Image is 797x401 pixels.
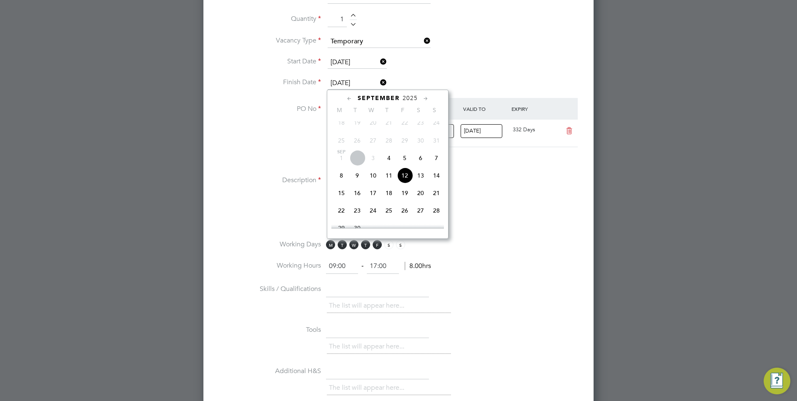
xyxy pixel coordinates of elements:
[349,150,365,166] span: 2
[396,240,405,249] span: S
[333,115,349,130] span: 18
[411,106,426,114] span: S
[329,300,408,311] li: The list will appear here...
[461,101,510,116] div: Valid To
[413,185,429,201] span: 20
[217,240,321,249] label: Working Days
[365,185,381,201] span: 17
[347,106,363,114] span: T
[329,382,408,393] li: The list will appear here...
[413,203,429,218] span: 27
[328,56,387,69] input: Select one
[379,106,395,114] span: T
[397,150,413,166] span: 5
[331,106,347,114] span: M
[405,262,431,270] span: 8.00hrs
[429,203,444,218] span: 28
[328,35,431,48] input: Select one
[363,106,379,114] span: W
[326,240,335,249] span: M
[358,95,400,102] span: September
[381,150,397,166] span: 4
[367,259,399,274] input: 17:00
[429,150,444,166] span: 7
[338,240,347,249] span: T
[381,115,397,130] span: 21
[513,126,535,133] span: 332 Days
[217,78,321,87] label: Finish Date
[397,115,413,130] span: 22
[349,185,365,201] span: 16
[217,261,321,270] label: Working Hours
[429,133,444,148] span: 31
[333,168,349,183] span: 8
[217,176,321,185] label: Description
[333,203,349,218] span: 22
[217,367,321,376] label: Additional H&S
[349,133,365,148] span: 26
[397,133,413,148] span: 29
[333,150,349,166] span: 1
[333,133,349,148] span: 25
[429,185,444,201] span: 21
[349,168,365,183] span: 9
[381,203,397,218] span: 25
[365,203,381,218] span: 24
[360,262,365,270] span: ‐
[365,133,381,148] span: 27
[403,95,418,102] span: 2025
[381,133,397,148] span: 28
[349,220,365,236] span: 30
[373,240,382,249] span: F
[328,77,387,90] input: Select one
[217,285,321,293] label: Skills / Qualifications
[333,150,349,154] span: Sep
[349,240,358,249] span: W
[217,326,321,334] label: Tools
[413,115,429,130] span: 23
[217,15,321,23] label: Quantity
[365,150,381,166] span: 3
[329,341,408,352] li: The list will appear here...
[764,368,790,394] button: Engage Resource Center
[365,115,381,130] span: 20
[461,124,503,138] input: Select one
[333,185,349,201] span: 15
[413,168,429,183] span: 13
[381,185,397,201] span: 18
[365,168,381,183] span: 10
[217,105,321,113] label: PO No
[326,259,358,274] input: 08:00
[349,115,365,130] span: 19
[381,168,397,183] span: 11
[217,57,321,66] label: Start Date
[384,240,393,249] span: S
[426,106,442,114] span: S
[217,36,321,45] label: Vacancy Type
[413,150,429,166] span: 6
[333,220,349,236] span: 29
[413,133,429,148] span: 30
[349,203,365,218] span: 23
[397,185,413,201] span: 19
[361,240,370,249] span: T
[429,168,444,183] span: 14
[429,115,444,130] span: 24
[509,101,558,116] div: Expiry
[397,168,413,183] span: 12
[397,203,413,218] span: 26
[395,106,411,114] span: F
